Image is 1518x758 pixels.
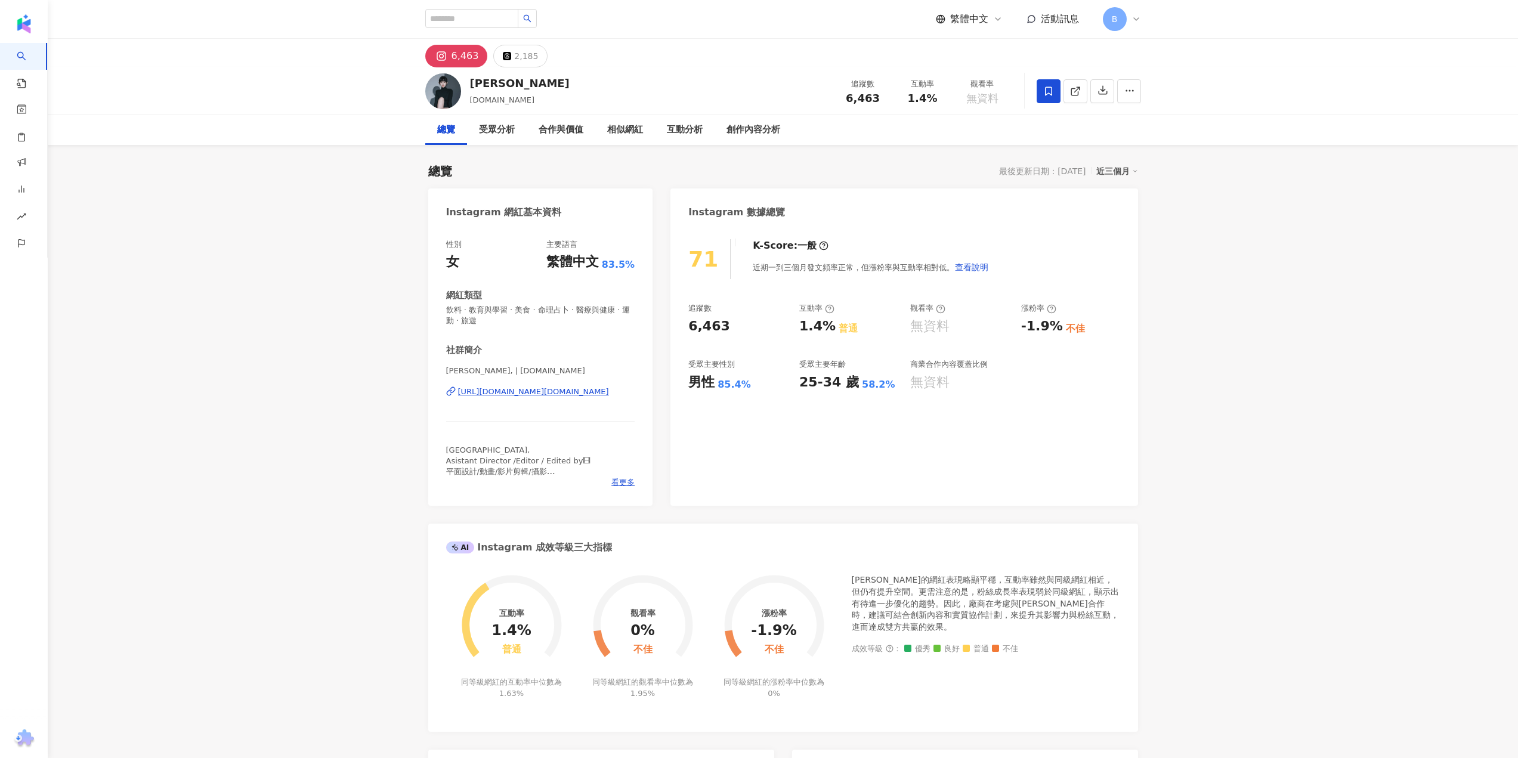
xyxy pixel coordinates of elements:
div: 不佳 [765,644,784,655]
div: AI [446,542,475,553]
div: 互動分析 [667,123,703,137]
div: 互動率 [799,303,834,314]
div: 1.4% [799,317,836,336]
div: 普通 [502,644,521,655]
div: 女 [446,253,459,271]
span: [PERSON_NAME], | [DOMAIN_NAME] [446,366,635,376]
div: 最後更新日期：[DATE] [999,166,1086,176]
div: 觀看率 [960,78,1005,90]
div: 繁體中文 [546,253,599,271]
span: 1.4% [908,92,938,104]
span: 0% [768,689,780,698]
div: 男性 [688,373,715,392]
div: -1.9% [751,623,797,639]
button: 查看說明 [954,255,989,279]
div: 不佳 [633,644,653,655]
div: 85.4% [718,378,751,391]
div: Instagram 網紅基本資料 [446,206,562,219]
div: 性別 [446,239,462,250]
span: 83.5% [602,258,635,271]
span: 查看說明 [955,262,988,272]
div: 不佳 [1066,322,1085,335]
button: 6,463 [425,45,488,67]
div: 漲粉率 [1021,303,1056,314]
button: 2,185 [493,45,548,67]
div: -1.9% [1021,317,1063,336]
div: 追蹤數 [688,303,712,314]
a: [URL][DOMAIN_NAME][DOMAIN_NAME] [446,386,635,397]
div: 25-34 歲 [799,373,859,392]
div: 同等級網紅的漲粉率中位數為 [722,677,826,698]
div: 2,185 [514,48,538,64]
div: 1.4% [491,623,531,639]
span: 6,463 [846,92,880,104]
span: 看更多 [611,477,635,488]
div: 6,463 [452,48,479,64]
div: Instagram 成效等級三大指標 [446,541,612,554]
div: 成效等級 ： [852,645,1120,654]
div: 總覽 [437,123,455,137]
span: 繁體中文 [950,13,988,26]
span: [DOMAIN_NAME] [470,95,535,104]
div: [PERSON_NAME]的網紅表現略顯平穩，互動率雖然與同級網紅相近，但仍有提升空間。更需注意的是，粉絲成長率表現弱於同級網紅，顯示出有待進一步優化的趨勢。因此，廠商在考慮與[PERSON_N... [852,574,1120,633]
div: 漲粉率 [762,608,787,618]
div: 主要語言 [546,239,577,250]
div: Instagram 數據總覽 [688,206,785,219]
span: 1.63% [499,689,524,698]
div: 觀看率 [630,608,656,618]
div: 創作內容分析 [726,123,780,137]
div: K-Score : [753,239,828,252]
div: 58.2% [862,378,895,391]
div: 無資料 [910,317,950,336]
div: 71 [688,247,718,271]
div: 社群簡介 [446,344,482,357]
div: 普通 [839,322,858,335]
span: rise [17,205,26,231]
div: [URL][DOMAIN_NAME][DOMAIN_NAME] [458,386,609,397]
div: 網紅類型 [446,289,482,302]
span: 優秀 [904,645,930,654]
div: 追蹤數 [840,78,886,90]
span: 普通 [963,645,989,654]
div: 一般 [797,239,817,252]
div: 相似網紅 [607,123,643,137]
div: 受眾主要性別 [688,359,735,370]
span: 不佳 [992,645,1018,654]
div: 觀看率 [910,303,945,314]
div: 合作與價值 [539,123,583,137]
div: 近期一到三個月發文頻率正常，但漲粉率與互動率相對低。 [753,255,989,279]
div: 受眾分析 [479,123,515,137]
a: search [17,43,41,89]
div: 總覽 [428,163,452,180]
div: 互動率 [900,78,945,90]
div: 0% [630,623,655,639]
span: [GEOGRAPHIC_DATA], Asistant Director /Editor / Edited by🎞 平面設計/動畫/影片剪輯/攝影 合作工作歡迎DM💌 [446,445,591,487]
span: 活動訊息 [1041,13,1079,24]
img: logo icon [14,14,33,33]
div: 同等級網紅的觀看率中位數為 [590,677,695,698]
div: 互動率 [499,608,524,618]
div: 商業合作內容覆蓋比例 [910,359,988,370]
div: 無資料 [910,373,950,392]
div: 近三個月 [1096,163,1138,179]
div: [PERSON_NAME] [470,76,570,91]
span: 無資料 [966,92,998,104]
span: B [1112,13,1118,26]
span: 良好 [933,645,960,654]
div: 受眾主要年齡 [799,359,846,370]
span: search [523,14,531,23]
span: 1.95% [630,689,655,698]
div: 同等級網紅的互動率中位數為 [459,677,564,698]
span: 飲料 · 教育與學習 · 美食 · 命理占卜 · 醫療與健康 · 運動 · 旅遊 [446,305,635,326]
div: 6,463 [688,317,730,336]
img: chrome extension [13,729,36,748]
img: KOL Avatar [425,73,461,109]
